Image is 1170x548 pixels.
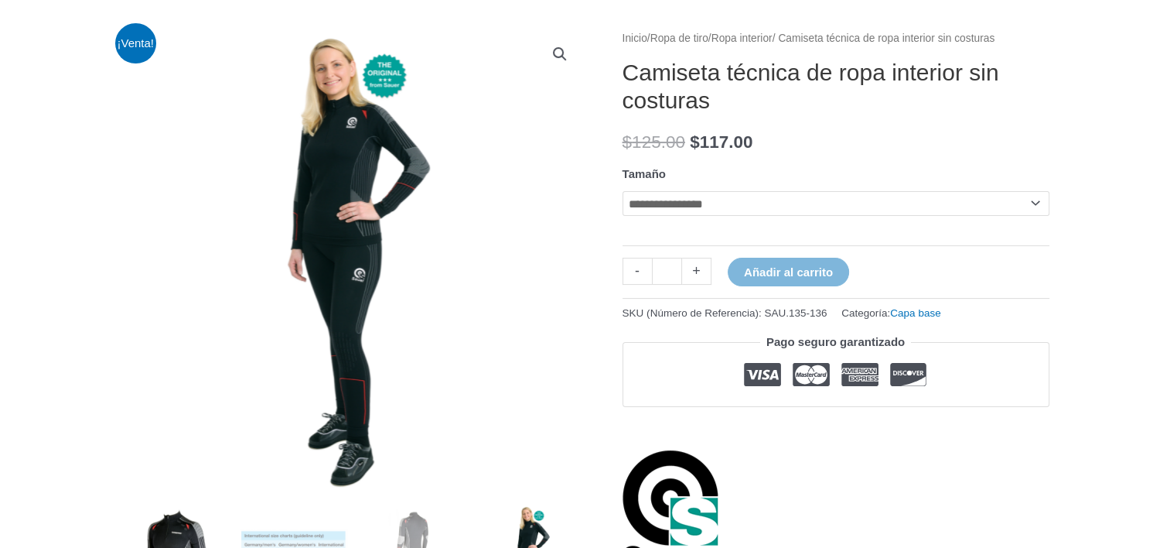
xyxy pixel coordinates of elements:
[623,59,1049,115] h1: Camiseta técnica de ropa interior sin costuras
[760,331,911,353] legend: Pago seguro garantizado
[890,307,940,319] a: Capa base
[623,132,633,152] span: $
[711,33,773,44] a: Ropa interior
[623,132,685,152] bdi: 125.00
[690,132,752,152] bdi: 117.00
[623,258,652,285] a: -
[682,258,711,285] a: +
[623,303,827,323] span: SKU (
[623,29,1049,49] nav: Pan rallado
[650,307,827,319] span: Número de Referencia): SAU.135-136
[841,303,940,323] span: Categoría:
[546,40,574,68] a: Ver galería de imágenes a pantalla completa
[115,23,156,64] span: ¡Venta!
[623,33,647,44] a: Inicio
[121,29,585,493] img: Camiseta Técnica de Ropa Interior sin Costuras - Imagen 4
[623,167,666,180] label: Tamaño
[690,132,700,152] span: $
[728,258,849,286] button: Añadir al carrito
[650,33,708,44] a: Ropa de tiro
[652,258,682,285] input: Cantidad de producto
[623,419,1049,437] iframe: Customer reviews powered by Trustpilot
